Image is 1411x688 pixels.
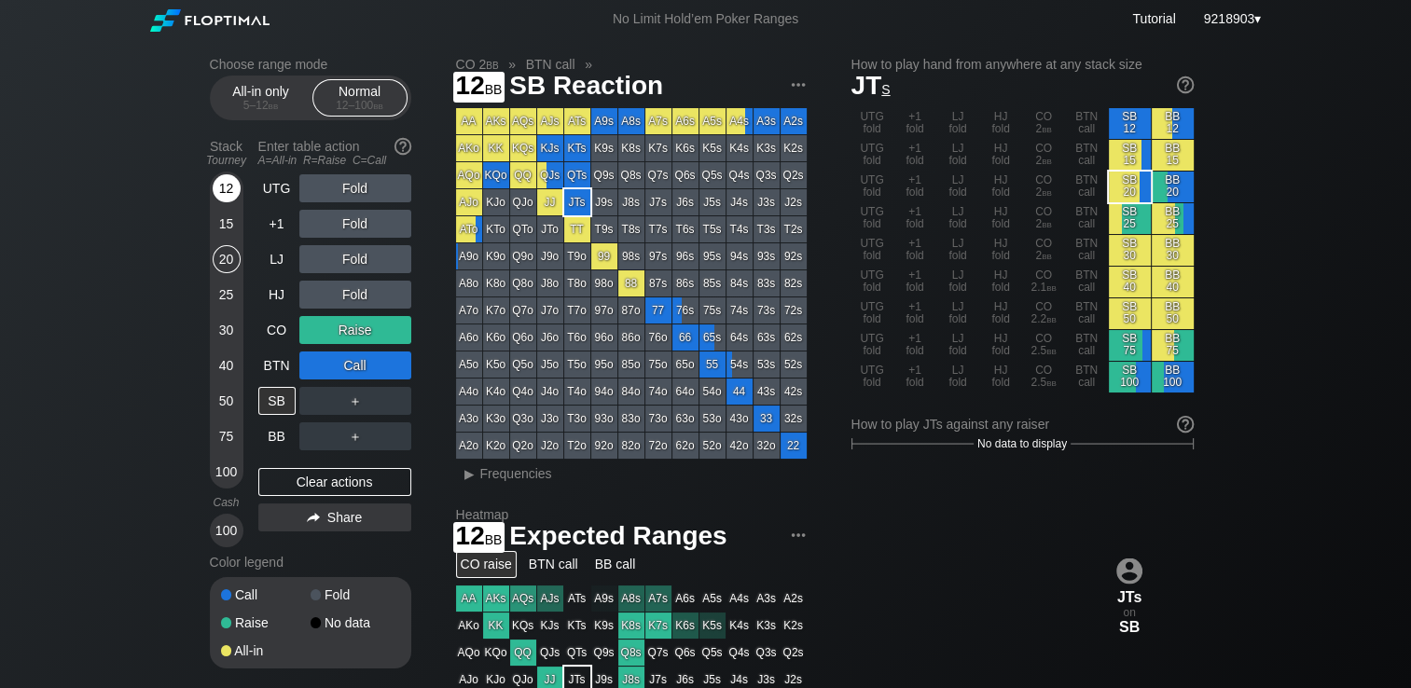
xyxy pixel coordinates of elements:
[510,297,536,323] div: Q7o
[499,57,526,72] span: »
[510,162,536,188] div: QQ
[510,378,536,405] div: Q4o
[937,140,979,171] div: LJ fold
[299,316,411,344] div: Raise
[980,140,1022,171] div: HJ fold
[894,330,936,361] div: +1 fold
[456,243,482,269] div: A9o
[258,210,296,238] div: +1
[373,99,383,112] span: bb
[894,267,936,297] div: +1 fold
[537,216,563,242] div: JTo
[537,243,563,269] div: J9o
[453,72,505,103] span: 12
[483,216,509,242] div: KTo
[672,216,699,242] div: T6s
[699,351,726,378] div: 55
[754,216,780,242] div: T3s
[754,324,780,351] div: 63s
[618,324,644,351] div: 86o
[851,235,893,266] div: UTG fold
[591,406,617,432] div: 93o
[645,135,671,161] div: K7s
[510,243,536,269] div: Q9o
[781,243,807,269] div: 92s
[645,351,671,378] div: 75o
[1066,140,1108,171] div: BTN call
[618,406,644,432] div: 83o
[483,108,509,134] div: AKs
[483,243,509,269] div: K9o
[591,108,617,134] div: A9s
[564,135,590,161] div: KTs
[591,378,617,405] div: 94o
[456,406,482,432] div: A3o
[213,458,241,486] div: 100
[1042,249,1052,262] span: bb
[937,362,979,392] div: LJ fold
[618,216,644,242] div: T8s
[564,270,590,296] div: T8o
[564,162,590,188] div: QTs
[754,406,780,432] div: 33
[523,56,578,73] span: BTN call
[299,174,411,202] div: Fold
[894,362,936,392] div: +1 fold
[672,324,699,351] div: 66
[894,235,936,266] div: +1 fold
[1109,330,1151,361] div: SB 75
[537,406,563,432] div: J3o
[618,108,644,134] div: A8s
[258,281,296,309] div: HJ
[1152,267,1194,297] div: BB 40
[537,297,563,323] div: J7o
[311,616,400,629] div: No data
[299,281,411,309] div: Fold
[781,162,807,188] div: Q2s
[781,189,807,215] div: J2s
[1109,298,1151,329] div: SB 50
[618,135,644,161] div: K8s
[672,270,699,296] div: 86s
[645,162,671,188] div: Q7s
[754,243,780,269] div: 93s
[754,108,780,134] div: A3s
[1066,235,1108,266] div: BTN call
[1042,186,1052,199] span: bb
[591,189,617,215] div: J9s
[851,298,893,329] div: UTG fold
[980,362,1022,392] div: HJ fold
[937,267,979,297] div: LJ fold
[699,406,726,432] div: 53o
[1152,108,1194,139] div: BB 12
[1109,140,1151,171] div: SB 15
[537,270,563,296] div: J8o
[699,162,726,188] div: Q5s
[258,174,296,202] div: UTG
[645,189,671,215] div: J7s
[456,324,482,351] div: A6o
[894,108,936,139] div: +1 fold
[537,162,563,188] div: QJs
[851,203,893,234] div: UTG fold
[937,108,979,139] div: LJ fold
[510,216,536,242] div: QTo
[618,270,644,296] div: 88
[221,616,311,629] div: Raise
[307,513,320,523] img: share.864f2f62.svg
[510,135,536,161] div: KQs
[851,71,891,100] span: JT
[591,135,617,161] div: K9s
[510,406,536,432] div: Q3o
[980,235,1022,266] div: HJ fold
[456,135,482,161] div: AKo
[1132,11,1175,26] a: Tutorial
[537,108,563,134] div: AJs
[1109,235,1151,266] div: SB 30
[213,245,241,273] div: 20
[269,99,279,112] span: bb
[483,324,509,351] div: K6o
[213,316,241,344] div: 30
[781,378,807,405] div: 42s
[726,351,753,378] div: 54s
